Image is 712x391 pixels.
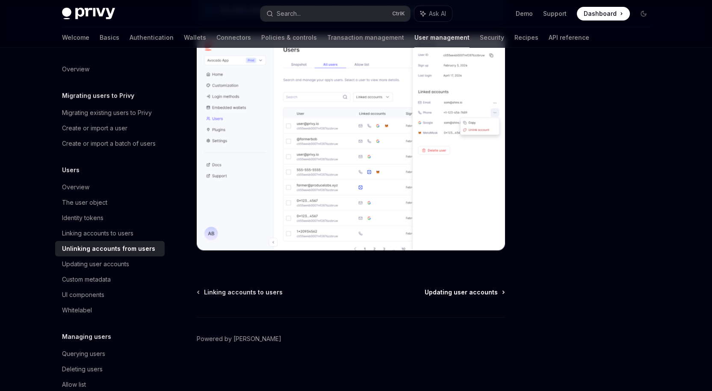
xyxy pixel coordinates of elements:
div: Migrating existing users to Privy [62,108,152,118]
div: UI components [62,290,104,300]
div: Search... [277,9,301,19]
span: Ask AI [429,9,446,18]
a: Linking accounts to users [55,226,165,241]
a: Deleting users [55,362,165,377]
div: Overview [62,182,89,192]
a: API reference [549,27,589,48]
a: Support [543,9,567,18]
a: Querying users [55,346,165,362]
a: Unlinking accounts from users [55,241,165,256]
h5: Managing users [62,332,111,342]
a: Overview [55,62,165,77]
img: Unlinking an account in the Privy Dashboard [197,35,505,250]
a: Wallets [184,27,206,48]
button: Search...CtrlK [260,6,410,21]
a: Updating user accounts [55,256,165,272]
a: Overview [55,179,165,195]
a: Dashboard [577,7,630,21]
img: dark logo [62,8,115,20]
div: Overview [62,64,89,74]
span: Dashboard [584,9,617,18]
a: User management [414,27,470,48]
a: Connectors [216,27,251,48]
div: Custom metadata [62,274,111,285]
div: Allow list [62,379,86,390]
a: Policies & controls [261,27,317,48]
span: Linking accounts to users [204,288,283,297]
h5: Users [62,165,80,175]
div: Identity tokens [62,213,103,223]
div: The user object [62,197,107,208]
a: Welcome [62,27,89,48]
a: UI components [55,287,165,303]
div: Unlinking accounts from users [62,244,155,254]
a: Identity tokens [55,210,165,226]
div: Querying users [62,349,105,359]
a: Powered by [PERSON_NAME] [197,335,281,343]
button: Toggle dark mode [637,7,650,21]
button: Ask AI [414,6,452,21]
a: Migrating existing users to Privy [55,105,165,121]
div: Create or import a user [62,123,127,133]
a: Basics [100,27,119,48]
a: Security [480,27,504,48]
h5: Migrating users to Privy [62,91,134,101]
a: Demo [516,9,533,18]
a: Transaction management [327,27,404,48]
a: Updating user accounts [425,288,504,297]
div: Updating user accounts [62,259,129,269]
a: Create or import a user [55,121,165,136]
a: Create or import a batch of users [55,136,165,151]
div: Deleting users [62,364,103,374]
a: Authentication [130,27,174,48]
div: Create or import a batch of users [62,138,156,149]
a: Linking accounts to users [198,288,283,297]
a: Custom metadata [55,272,165,287]
div: Whitelabel [62,305,92,315]
span: Ctrl K [392,10,405,17]
a: The user object [55,195,165,210]
div: Linking accounts to users [62,228,133,238]
a: Whitelabel [55,303,165,318]
a: Recipes [514,27,538,48]
span: Updating user accounts [425,288,498,297]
